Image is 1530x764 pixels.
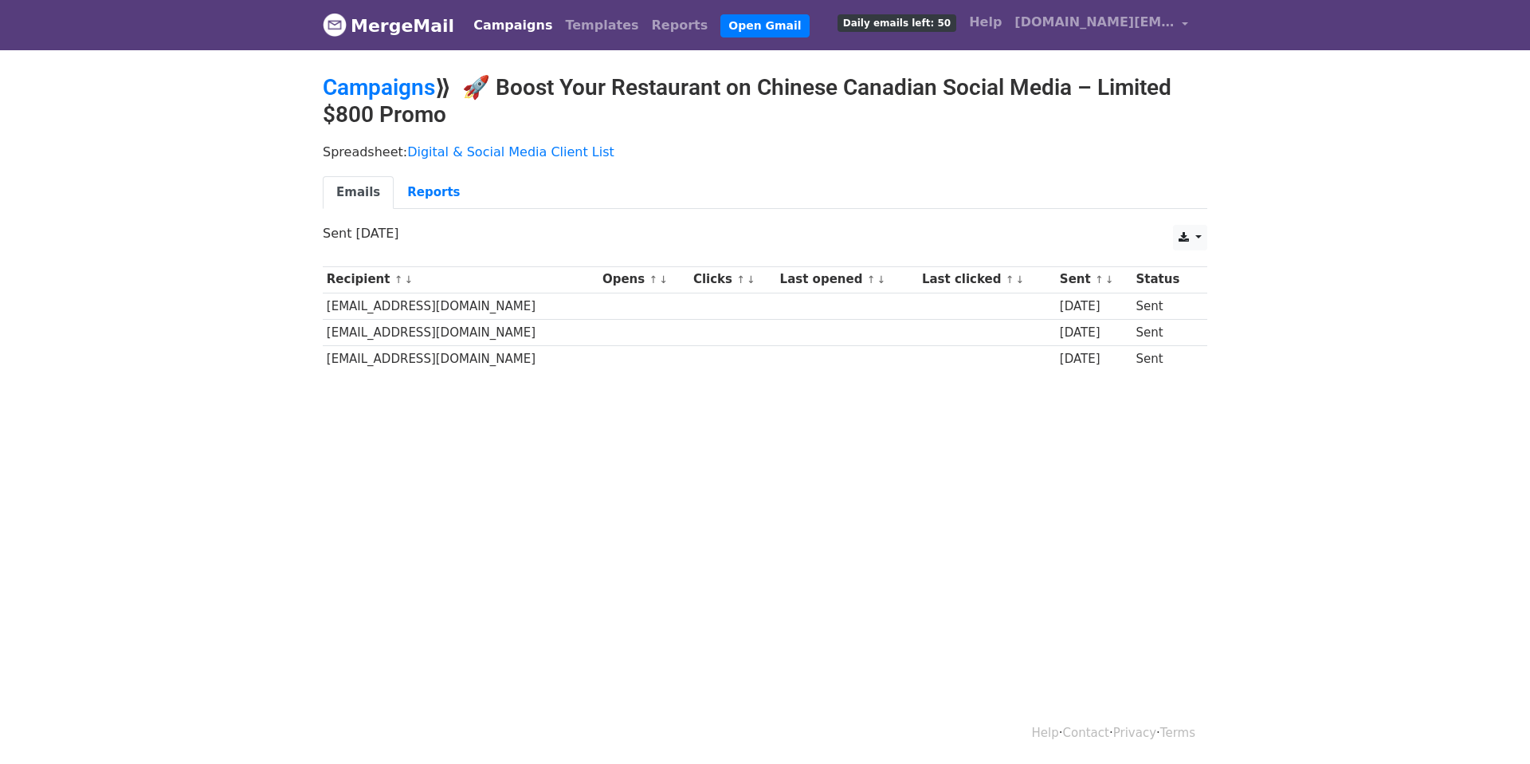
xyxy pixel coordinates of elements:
[838,14,956,32] span: Daily emails left: 50
[918,266,1056,293] th: Last clicked
[776,266,918,293] th: Last opened
[1060,350,1128,368] div: [DATE]
[736,274,745,286] a: ↑
[1014,13,1174,32] span: [DOMAIN_NAME][EMAIL_ADDRESS][DOMAIN_NAME]
[1032,726,1059,740] a: Help
[747,274,755,286] a: ↓
[323,144,1207,160] p: Spreadsheet:
[1006,274,1014,286] a: ↑
[1132,319,1198,345] td: Sent
[394,176,473,209] a: Reports
[1105,274,1114,286] a: ↓
[323,225,1207,242] p: Sent [DATE]
[323,9,454,42] a: MergeMail
[1060,324,1128,342] div: [DATE]
[649,274,657,286] a: ↑
[323,266,598,293] th: Recipient
[689,266,776,293] th: Clicks
[559,10,645,41] a: Templates
[659,274,668,286] a: ↓
[404,274,413,286] a: ↓
[1008,6,1195,44] a: [DOMAIN_NAME][EMAIL_ADDRESS][DOMAIN_NAME]
[1056,266,1132,293] th: Sent
[598,266,689,293] th: Opens
[323,176,394,209] a: Emails
[323,74,1207,128] h2: ⟫ 🚀 Boost Your Restaurant on Chinese Canadian Social Media – Limited $800 Promo
[831,6,963,38] a: Daily emails left: 50
[323,345,598,372] td: [EMAIL_ADDRESS][DOMAIN_NAME]
[1132,345,1198,372] td: Sent
[1132,293,1198,319] td: Sent
[1063,726,1109,740] a: Contact
[1132,266,1198,293] th: Status
[1015,274,1024,286] a: ↓
[1095,274,1104,286] a: ↑
[323,293,598,319] td: [EMAIL_ADDRESS][DOMAIN_NAME]
[720,14,809,37] a: Open Gmail
[867,274,876,286] a: ↑
[323,74,435,100] a: Campaigns
[645,10,715,41] a: Reports
[1060,297,1128,316] div: [DATE]
[407,144,614,159] a: Digital & Social Media Client List
[1160,726,1195,740] a: Terms
[1113,726,1156,740] a: Privacy
[323,319,598,345] td: [EMAIL_ADDRESS][DOMAIN_NAME]
[394,274,403,286] a: ↑
[963,6,1008,38] a: Help
[467,10,559,41] a: Campaigns
[877,274,885,286] a: ↓
[323,13,347,37] img: MergeMail logo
